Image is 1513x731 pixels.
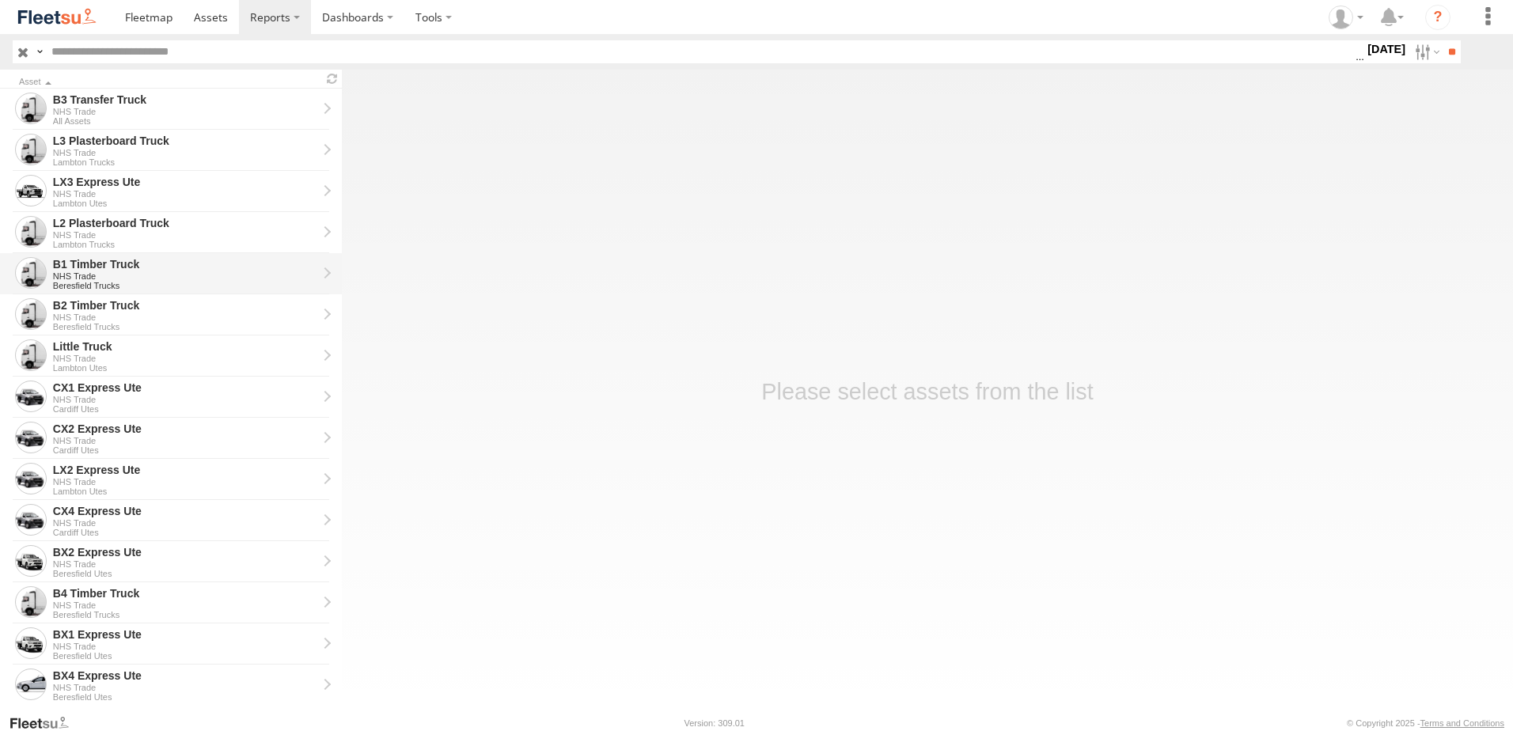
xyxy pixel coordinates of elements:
div: Beresfield Utes [53,569,317,578]
div: Kelley Adamson [1323,6,1369,29]
div: B2 Timber Truck - View Asset History [53,298,317,312]
i: ? [1425,5,1450,30]
div: Cardiff Utes [53,528,317,537]
img: fleetsu-logo-horizontal.svg [16,6,98,28]
div: Lambton Trucks [53,240,317,249]
div: Beresfield Trucks [53,322,317,331]
div: Cardiff Utes [53,445,317,455]
div: B4 Timber Truck - View Asset History [53,586,317,600]
div: NHS Trade [53,477,317,487]
div: NHS Trade [53,518,317,528]
div: B3 Transfer Truck - View Asset History [53,93,317,107]
div: CX1 Express Ute - View Asset History [53,381,317,395]
div: BX4 Express Ute - View Asset History [53,669,317,683]
label: Search Query [33,40,46,63]
div: NHS Trade [53,395,317,404]
div: Lambton Utes [53,487,317,496]
div: NHS Trade [53,600,317,610]
label: [DATE] [1364,40,1409,58]
div: BX2 Express Ute - View Asset History [53,545,317,559]
div: NHS Trade [53,436,317,445]
div: L3 Plasterboard Truck - View Asset History [53,134,317,148]
div: © Copyright 2025 - [1347,718,1504,728]
div: Lambton Utes [53,363,317,373]
div: Click to Sort [19,78,317,86]
div: NHS Trade [53,230,317,240]
div: CX2 Express Ute - View Asset History [53,422,317,436]
div: NHS Trade [53,148,317,157]
div: NHS Trade [53,642,317,651]
div: NHS Trade [53,559,317,569]
span: Refresh [323,71,342,86]
div: Version: 309.01 [684,718,745,728]
div: Beresfield Trucks [53,281,317,290]
a: Terms and Conditions [1420,718,1504,728]
div: Lambton Utes [53,199,317,208]
div: NHS Trade [53,189,317,199]
div: LX2 Express Ute - View Asset History [53,463,317,477]
div: B1 Timber Truck - View Asset History [53,257,317,271]
div: NHS Trade [53,683,317,692]
div: Little Truck - View Asset History [53,339,317,354]
div: NHS Trade [53,107,317,116]
div: LX3 Express Ute - View Asset History [53,175,317,189]
label: Search Filter Options [1409,40,1443,63]
div: NHS Trade [53,271,317,281]
div: Beresfield Trucks [53,610,317,619]
div: BX1 Express Ute - View Asset History [53,627,317,642]
div: CX4 Express Ute - View Asset History [53,504,317,518]
div: Beresfield Utes [53,692,317,702]
a: Visit our Website [9,715,82,731]
div: NHS Trade [53,354,317,363]
div: Lambton Trucks [53,157,317,167]
div: L2 Plasterboard Truck - View Asset History [53,216,317,230]
div: All Assets [53,116,317,126]
div: NHS Trade [53,312,317,322]
div: Beresfield Utes [53,651,317,661]
div: Cardiff Utes [53,404,317,414]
